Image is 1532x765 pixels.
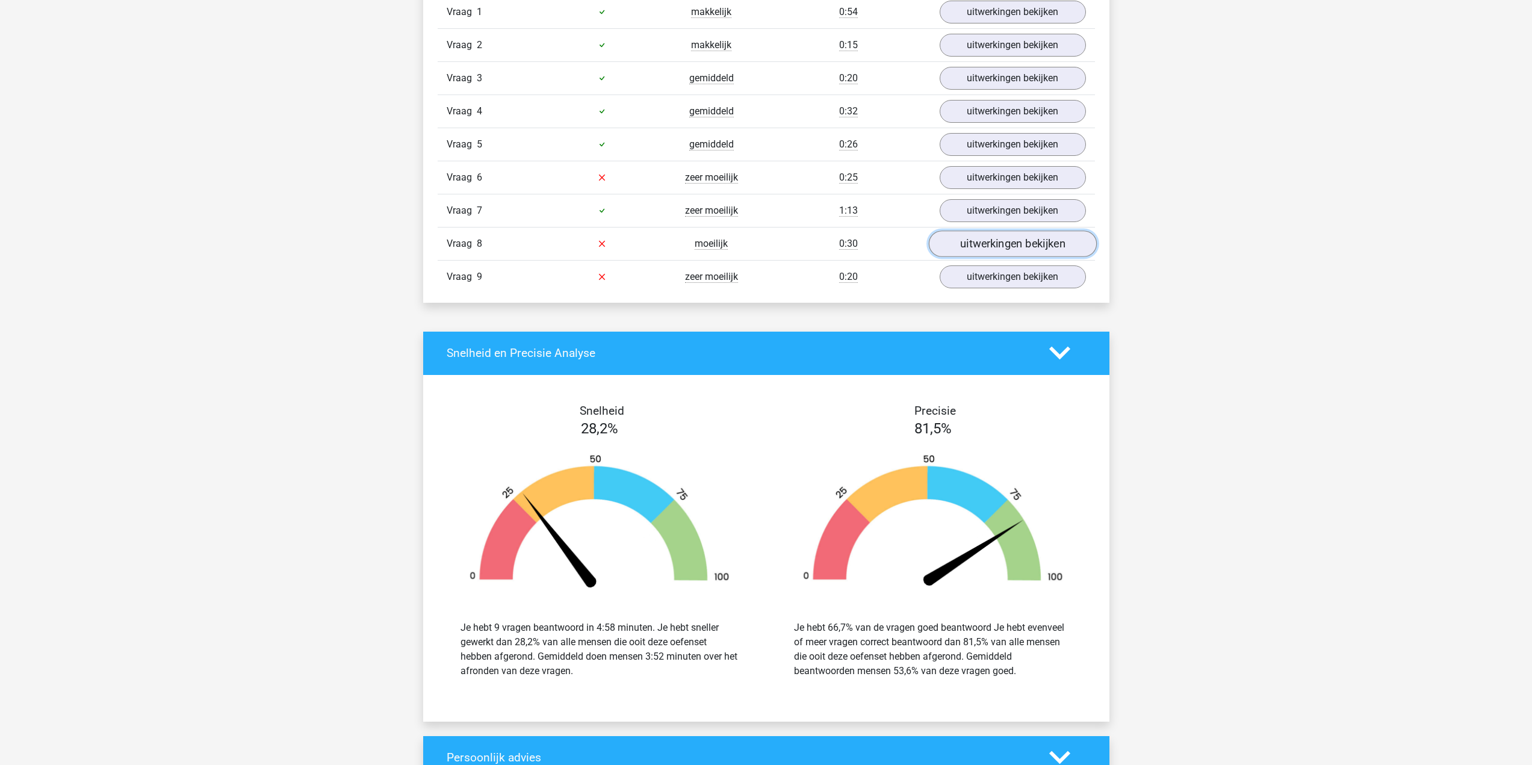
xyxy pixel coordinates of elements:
[940,199,1086,222] a: uitwerkingen bekijken
[477,172,482,183] span: 6
[447,38,477,52] span: Vraag
[940,166,1086,189] a: uitwerkingen bekijken
[839,72,858,84] span: 0:20
[477,138,482,150] span: 5
[940,67,1086,90] a: uitwerkingen bekijken
[940,100,1086,123] a: uitwerkingen bekijken
[839,172,858,184] span: 0:25
[839,39,858,51] span: 0:15
[447,751,1031,764] h4: Persoonlijk advies
[477,271,482,282] span: 9
[689,138,734,150] span: gemiddeld
[477,6,482,17] span: 1
[461,621,739,678] div: Je hebt 9 vragen beantwoord in 4:58 minuten. Je hebt sneller gewerkt dan 28,2% van alle mensen di...
[839,238,858,250] span: 0:30
[689,105,734,117] span: gemiddeld
[794,621,1072,678] div: Je hebt 66,7% van de vragen goed beantwoord Je hebt evenveel of meer vragen correct beantwoord da...
[477,205,482,216] span: 7
[685,172,738,184] span: zeer moeilijk
[447,5,477,19] span: Vraag
[685,205,738,217] span: zeer moeilijk
[691,39,731,51] span: makkelijk
[451,454,748,592] img: 28.7d4f644ce88e.png
[477,238,482,249] span: 8
[940,133,1086,156] a: uitwerkingen bekijken
[447,404,757,418] h4: Snelheid
[685,271,738,283] span: zeer moeilijk
[689,72,734,84] span: gemiddeld
[581,420,618,437] span: 28,2%
[839,105,858,117] span: 0:32
[477,72,482,84] span: 3
[691,6,731,18] span: makkelijk
[447,71,477,85] span: Vraag
[477,105,482,117] span: 4
[914,420,952,437] span: 81,5%
[940,34,1086,57] a: uitwerkingen bekijken
[839,138,858,150] span: 0:26
[447,137,477,152] span: Vraag
[447,237,477,251] span: Vraag
[447,203,477,218] span: Vraag
[447,270,477,284] span: Vraag
[447,346,1031,360] h4: Snelheid en Precisie Analyse
[839,271,858,283] span: 0:20
[839,205,858,217] span: 1:13
[940,1,1086,23] a: uitwerkingen bekijken
[940,265,1086,288] a: uitwerkingen bekijken
[477,39,482,51] span: 2
[695,238,728,250] span: moeilijk
[784,454,1082,592] img: 81.faf665cb8af7.png
[447,170,477,185] span: Vraag
[928,231,1096,257] a: uitwerkingen bekijken
[839,6,858,18] span: 0:54
[780,404,1091,418] h4: Precisie
[447,104,477,119] span: Vraag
